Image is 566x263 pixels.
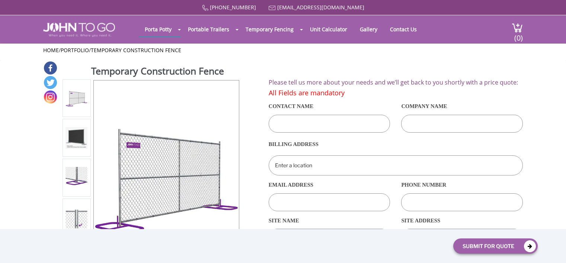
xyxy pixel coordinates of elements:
[401,179,523,191] label: Phone Number
[61,47,89,54] a: Portfolio
[269,6,276,10] img: Mail
[43,47,59,54] a: Home
[514,27,523,43] span: (0)
[202,5,208,11] img: Call
[269,89,523,97] h4: All Fields are mandatory
[94,105,239,250] img: Product
[65,87,87,109] img: Product
[354,22,383,37] a: Gallery
[384,22,422,37] a: Contact Us
[44,91,57,104] a: Instagram
[43,23,115,37] img: JOHN to go
[401,214,523,227] label: Site Address
[43,47,523,54] ul: / /
[453,238,538,254] button: Submit For Quote
[512,23,523,33] img: cart a
[91,64,240,79] h1: Temporary Construction Fence
[277,4,364,11] a: [EMAIL_ADDRESS][DOMAIN_NAME]
[240,22,299,37] a: Temporary Fencing
[269,79,523,86] h2: Please tell us more about your needs and we’ll get back to you shortly with a price quote:
[269,100,390,113] label: Contact Name
[269,179,390,191] label: Email Address
[44,61,57,75] a: Facebook
[139,22,177,37] a: Porta Potty
[269,214,390,227] label: Site Name
[210,4,256,11] a: [PHONE_NUMBER]
[304,22,353,37] a: Unit Calculator
[401,100,523,113] label: Company Name
[269,155,523,175] input: Enter a location
[182,22,235,37] a: Portable Trailers
[65,127,87,149] img: Product
[269,136,523,153] label: Billing Address
[65,207,87,228] img: Product
[65,167,87,188] img: Product
[91,47,181,54] a: Temporary Construction Fence
[44,76,57,89] a: Twitter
